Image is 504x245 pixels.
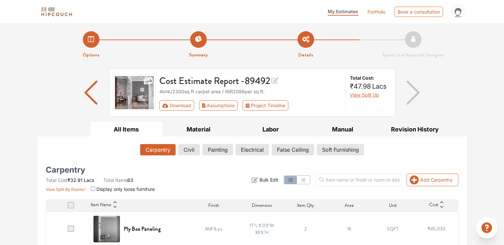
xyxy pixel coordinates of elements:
[345,202,354,209] span: Area
[93,216,120,242] img: Ply Box Paneling
[103,177,133,184] li: 63
[243,100,288,111] button: Project Timeline
[46,184,87,193] button: View Split By Rooms
[429,201,438,209] span: Cost
[407,174,458,186] button: Add Carpentry
[159,100,342,111] div: Toolbar with button groups
[367,8,385,15] a: Portfolio
[40,4,73,19] span: logo-horizontal.svg
[113,74,156,111] img: gallery
[96,186,155,192] span: Display only loose furniture
[382,51,444,58] strong: Speak to a Hipcouch Designer
[350,92,379,98] span: View Split Up
[40,6,73,18] img: logo-horizontal.svg
[84,81,97,105] img: arrow left
[68,177,83,183] span: ₹32.91
[159,100,294,111] div: First group
[389,202,397,209] span: Unit
[124,226,161,232] h6: Ply Box Paneling
[91,201,111,209] span: Item Name
[317,144,364,155] button: Soft Furnishing
[307,122,379,137] button: Manual
[178,144,200,155] button: Civil
[199,100,238,111] button: Assumptions
[46,167,85,173] h5: Carpentry
[315,173,401,186] input: Item name or finish or room or description
[103,177,127,183] span: Total Items
[259,176,278,183] span: Bulk Edit
[162,122,235,137] button: Material
[297,202,314,209] span: Item Qty
[159,100,194,111] button: Download
[159,88,342,95] div: 4bhk / 2300 sq.ft carpet area / INR 2086 per sq.ft.
[272,144,314,155] button: False Ceiling
[395,7,443,17] div: Book a consultation
[252,176,278,183] button: Bulk Edit
[83,51,99,58] strong: Options
[46,187,84,192] span: View Split By Rooms
[84,177,94,183] span: Lacs
[140,144,176,155] button: Carpentry
[328,9,358,14] span: My Estimates
[90,122,163,137] button: All Items
[236,144,269,155] button: Electrical
[350,91,379,98] button: View Split Up
[189,51,208,58] strong: Summary
[379,122,451,137] button: Revision History
[159,74,342,87] h3: Cost Estimate Report - 89492
[372,82,387,90] span: Lacs
[208,202,219,209] span: Finish
[252,202,272,209] span: Dimension
[202,144,233,155] button: Painting
[350,74,390,81] strong: Total Cost:
[235,122,307,137] button: Labor
[407,81,420,105] img: arrow right
[427,225,445,232] span: ₹45,030
[46,177,68,183] span: Total Cost
[350,82,371,90] span: ₹47.98
[298,51,313,58] strong: Details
